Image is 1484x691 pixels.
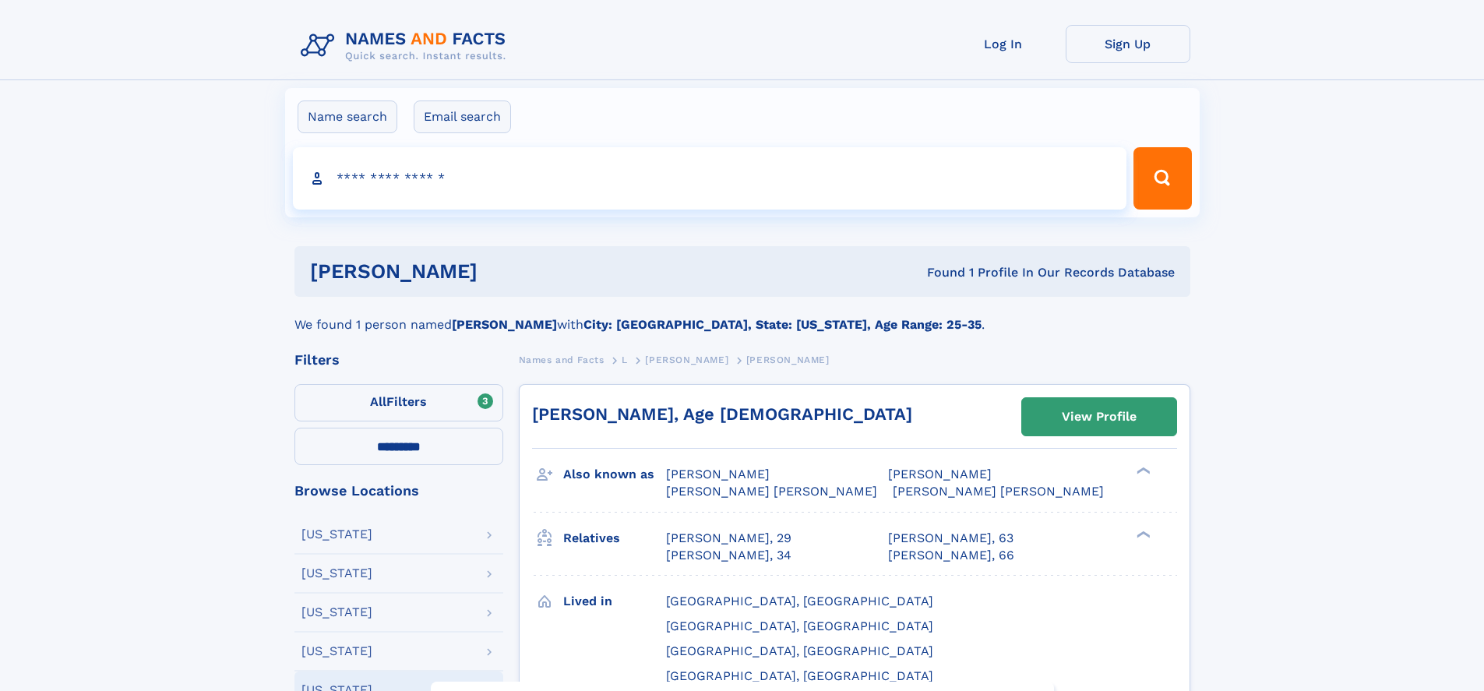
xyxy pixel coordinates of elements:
[294,484,503,498] div: Browse Locations
[1133,529,1151,539] div: ❯
[1022,398,1176,435] a: View Profile
[519,350,605,369] a: Names and Facts
[888,467,992,481] span: [PERSON_NAME]
[666,594,933,608] span: [GEOGRAPHIC_DATA], [GEOGRAPHIC_DATA]
[941,25,1066,63] a: Log In
[583,317,982,332] b: City: [GEOGRAPHIC_DATA], State: [US_STATE], Age Range: 25-35
[301,606,372,619] div: [US_STATE]
[622,354,628,365] span: L
[666,547,791,564] a: [PERSON_NAME], 34
[1133,147,1191,210] button: Search Button
[666,484,877,499] span: [PERSON_NAME] [PERSON_NAME]
[702,264,1175,281] div: Found 1 Profile In Our Records Database
[888,547,1014,564] a: [PERSON_NAME], 66
[746,354,830,365] span: [PERSON_NAME]
[294,297,1190,334] div: We found 1 person named with .
[310,262,703,281] h1: [PERSON_NAME]
[1133,466,1151,476] div: ❯
[563,525,666,552] h3: Relatives
[370,394,386,409] span: All
[298,100,397,133] label: Name search
[645,350,728,369] a: [PERSON_NAME]
[893,484,1104,499] span: [PERSON_NAME] [PERSON_NAME]
[294,384,503,421] label: Filters
[888,530,1013,547] a: [PERSON_NAME], 63
[294,25,519,67] img: Logo Names and Facts
[666,643,933,658] span: [GEOGRAPHIC_DATA], [GEOGRAPHIC_DATA]
[666,619,933,633] span: [GEOGRAPHIC_DATA], [GEOGRAPHIC_DATA]
[414,100,511,133] label: Email search
[666,530,791,547] a: [PERSON_NAME], 29
[563,461,666,488] h3: Also known as
[1066,25,1190,63] a: Sign Up
[301,645,372,658] div: [US_STATE]
[532,404,912,424] a: [PERSON_NAME], Age [DEMOGRAPHIC_DATA]
[666,467,770,481] span: [PERSON_NAME]
[452,317,557,332] b: [PERSON_NAME]
[645,354,728,365] span: [PERSON_NAME]
[563,588,666,615] h3: Lived in
[622,350,628,369] a: L
[666,668,933,683] span: [GEOGRAPHIC_DATA], [GEOGRAPHIC_DATA]
[293,147,1127,210] input: search input
[294,353,503,367] div: Filters
[1062,399,1137,435] div: View Profile
[301,567,372,580] div: [US_STATE]
[301,528,372,541] div: [US_STATE]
